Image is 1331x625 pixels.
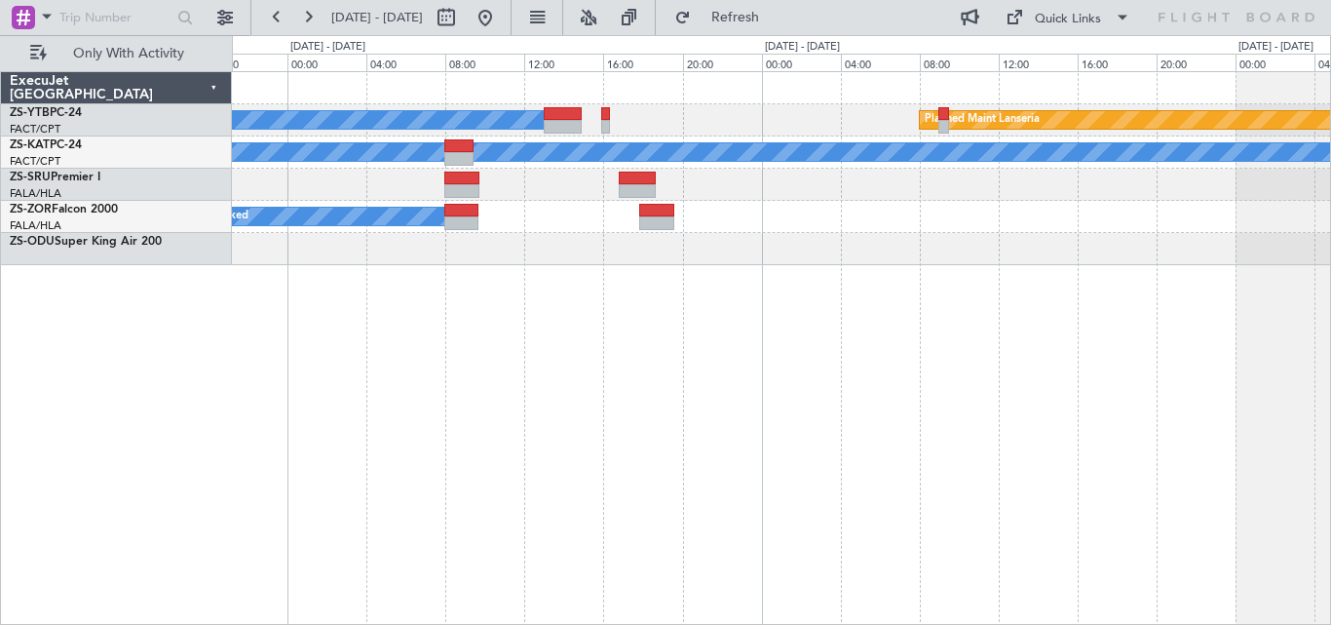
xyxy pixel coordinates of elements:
span: Refresh [695,11,777,24]
a: FACT/CPT [10,122,60,137]
div: 00:00 [762,54,841,71]
button: Refresh [665,2,782,33]
div: 08:00 [445,54,524,71]
div: 08:00 [920,54,999,71]
span: ZS-ZOR [10,204,52,215]
div: 20:00 [209,54,287,71]
span: ZS-KAT [10,139,50,151]
span: ZS-YTB [10,107,50,119]
div: [DATE] - [DATE] [290,39,365,56]
div: 12:00 [524,54,603,71]
a: ZS-ZORFalcon 2000 [10,204,118,215]
div: 00:00 [287,54,366,71]
div: 20:00 [1157,54,1236,71]
a: ZS-SRUPremier I [10,172,100,183]
span: [DATE] - [DATE] [331,9,423,26]
div: 00:00 [1236,54,1314,71]
div: Planned Maint Lanseria [925,105,1040,135]
a: FALA/HLA [10,218,61,233]
a: ZS-YTBPC-24 [10,107,82,119]
span: Only With Activity [51,47,206,60]
div: 20:00 [683,54,762,71]
a: FACT/CPT [10,154,60,169]
input: Trip Number [59,3,171,32]
span: ZS-SRU [10,172,51,183]
button: Only With Activity [21,38,211,69]
button: Quick Links [996,2,1140,33]
a: ZS-KATPC-24 [10,139,82,151]
span: ZS-ODU [10,236,55,248]
div: 04:00 [366,54,445,71]
div: Quick Links [1035,10,1101,29]
div: 04:00 [841,54,920,71]
div: 16:00 [603,54,682,71]
a: FALA/HLA [10,186,61,201]
div: 16:00 [1078,54,1157,71]
a: ZS-ODUSuper King Air 200 [10,236,162,248]
div: [DATE] - [DATE] [765,39,840,56]
div: 12:00 [999,54,1078,71]
div: [DATE] - [DATE] [1238,39,1313,56]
